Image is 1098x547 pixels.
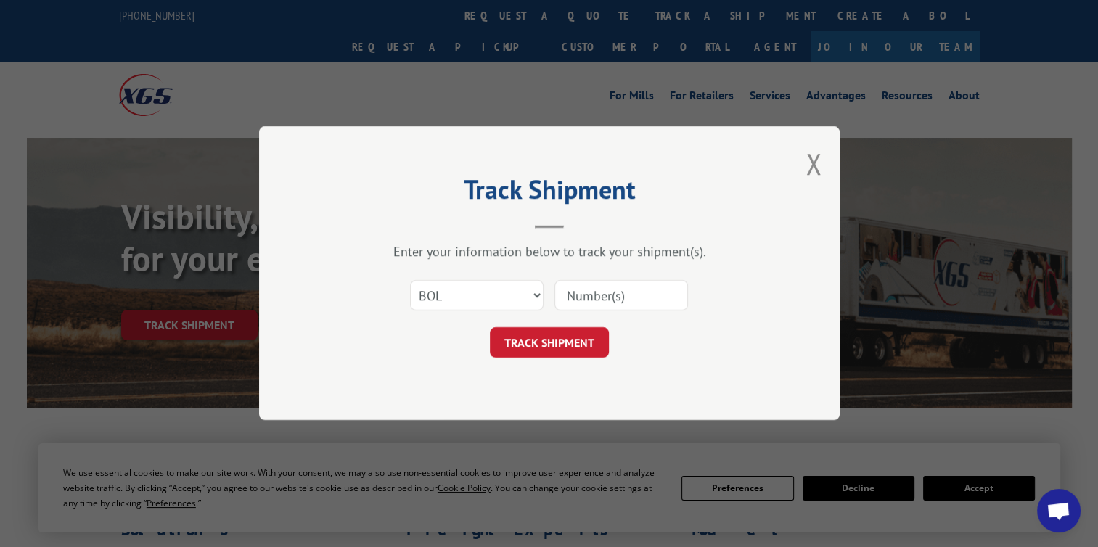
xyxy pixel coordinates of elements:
[332,179,767,207] h2: Track Shipment
[1037,489,1081,532] div: Open chat
[554,281,688,311] input: Number(s)
[332,244,767,260] div: Enter your information below to track your shipment(s).
[806,144,822,183] button: Close modal
[490,328,609,358] button: TRACK SHIPMENT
